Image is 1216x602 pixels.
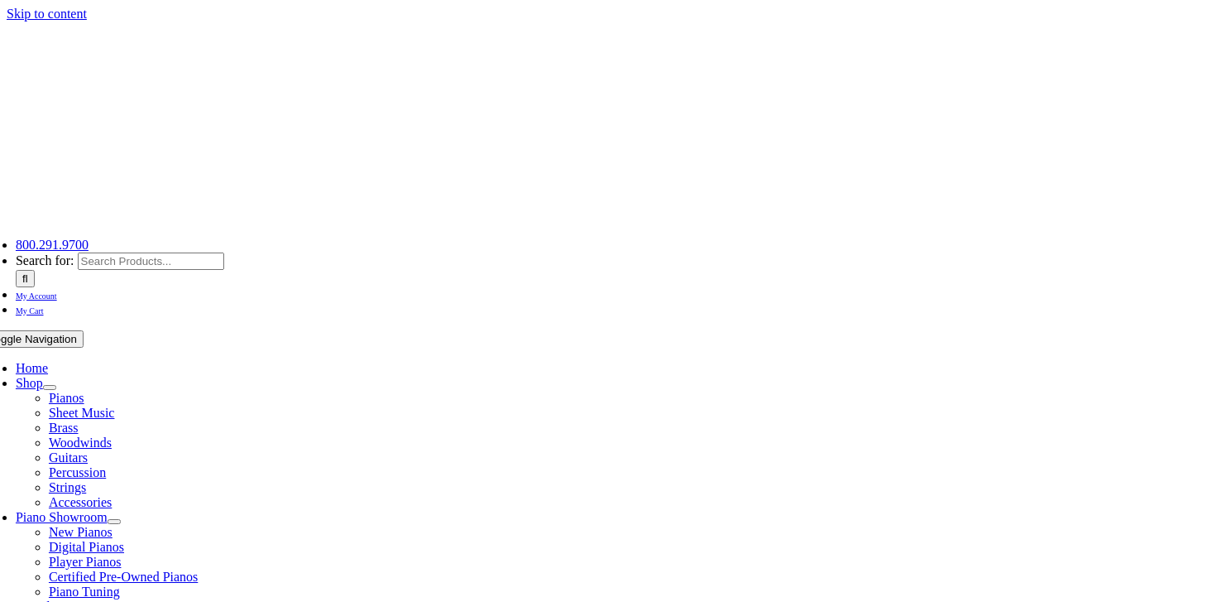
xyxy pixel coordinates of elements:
a: Percussion [49,465,106,479]
span: My Cart [16,306,44,315]
span: Search for: [16,253,74,267]
button: Open submenu of Shop [43,385,56,390]
a: New Pianos [49,525,113,539]
a: My Account [16,287,57,301]
button: Open submenu of Piano Showroom [108,519,121,524]
a: Certified Pre-Owned Pianos [49,570,198,584]
a: Piano Showroom [16,510,108,524]
a: Shop [16,376,43,390]
a: Woodwinds [49,436,112,450]
a: Brass [49,421,79,435]
a: My Cart [16,302,44,316]
a: Sheet Music [49,406,115,420]
a: 800.291.9700 [16,238,89,252]
a: Digital Pianos [49,540,124,554]
a: Home [16,361,48,375]
input: Search Products... [78,253,224,270]
span: My Account [16,291,57,301]
a: Pianos [49,391,84,405]
a: Skip to content [7,7,87,21]
input: Search [16,270,35,287]
a: Piano Tuning [49,585,120,599]
a: Strings [49,480,86,494]
a: Player Pianos [49,555,122,569]
a: Accessories [49,495,112,509]
a: Guitars [49,450,88,465]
